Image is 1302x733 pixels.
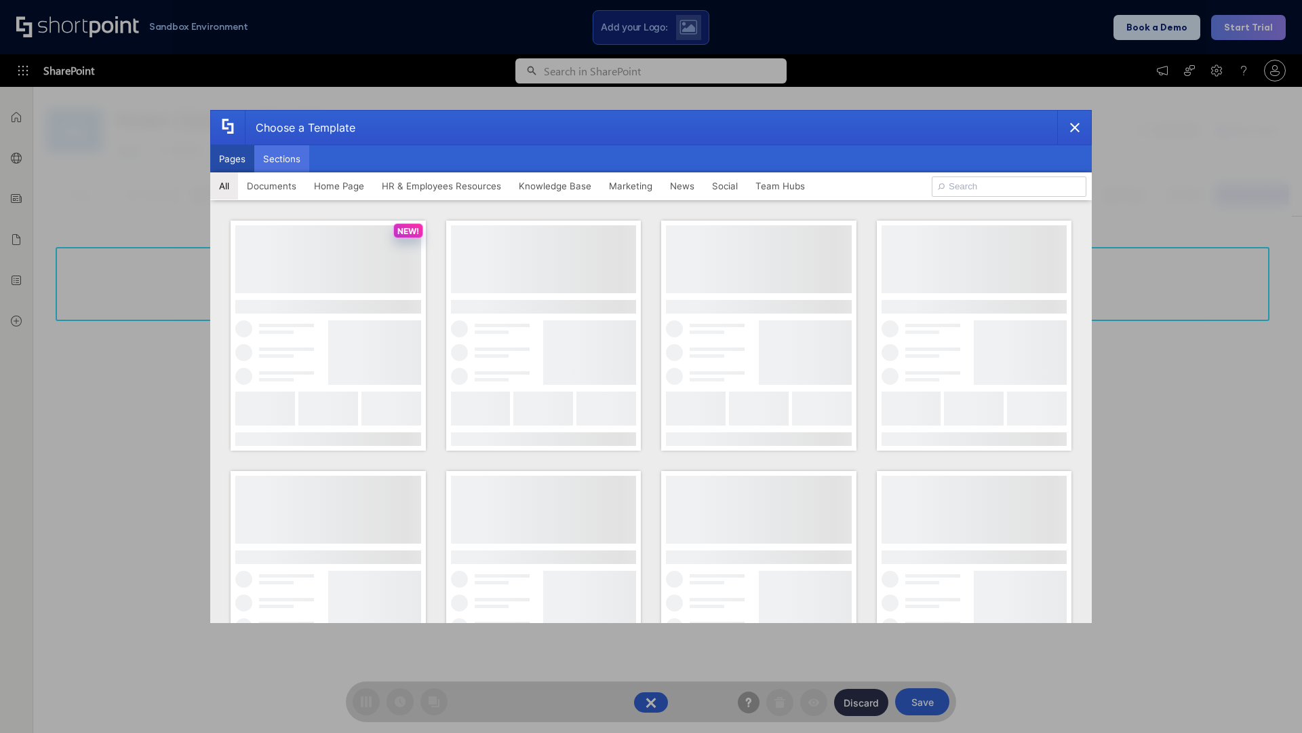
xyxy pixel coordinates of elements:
input: Search [932,176,1086,197]
div: Choose a Template [245,111,355,145]
button: Sections [254,145,309,172]
p: NEW! [397,226,419,236]
button: Documents [238,172,305,200]
button: News [661,172,703,200]
button: All [210,172,238,200]
button: Marketing [600,172,661,200]
div: template selector [210,110,1092,623]
iframe: Chat Widget [1234,668,1302,733]
button: Team Hubs [747,172,814,200]
button: Social [703,172,747,200]
button: Home Page [305,172,373,200]
button: Knowledge Base [510,172,600,200]
button: HR & Employees Resources [373,172,510,200]
button: Pages [210,145,254,172]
